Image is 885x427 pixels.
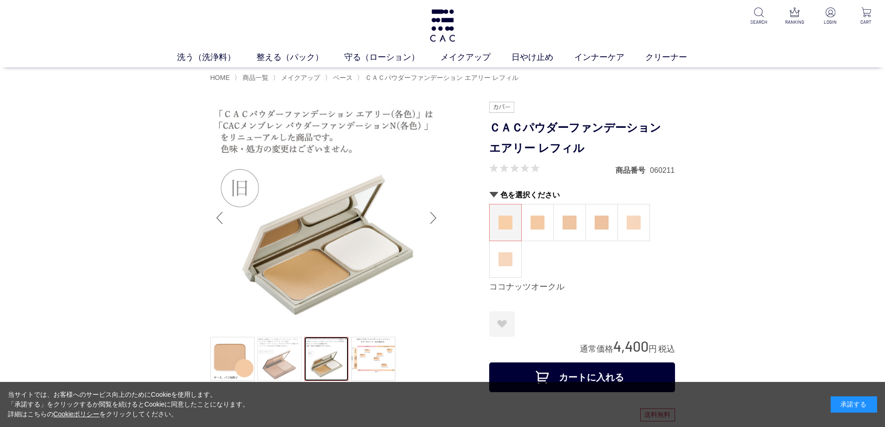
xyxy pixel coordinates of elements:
span: 4,400 [613,337,649,355]
a: CART [855,7,878,26]
a: SEARCH [747,7,770,26]
dt: 商品番号 [616,165,650,175]
a: ヘーゼルオークル [554,204,585,241]
div: 承諾する [831,396,877,413]
p: SEARCH [747,19,770,26]
img: ピーチアイボリー [627,216,641,230]
a: RANKING [783,7,806,26]
a: Cookieポリシー [53,410,100,418]
a: ベース [331,74,353,81]
li: 〉 [234,73,271,82]
dl: アーモンドオークル [585,204,618,241]
a: ピーチアイボリー [618,204,649,241]
a: 洗う（洗浄料） [177,51,256,64]
li: 〉 [325,73,355,82]
span: ベース [333,74,353,81]
span: ＣＡＣパウダーファンデーション エアリー レフィル [365,74,518,81]
li: 〉 [357,73,521,82]
div: Previous slide [210,199,229,236]
dl: ココナッツオークル [489,204,522,241]
a: メイクアップ [279,74,320,81]
a: HOME [210,74,230,81]
a: クリーナー [645,51,708,64]
div: ココナッツオークル [489,282,675,293]
a: ピーチベージュ [490,241,521,277]
img: ピーチベージュ [498,252,512,266]
dl: マカダミアオークル [521,204,554,241]
dl: ピーチベージュ [489,241,522,278]
p: RANKING [783,19,806,26]
dl: ヘーゼルオークル [553,204,586,241]
span: 商品一覧 [243,74,269,81]
button: カートに入れる [489,362,675,392]
a: 商品一覧 [241,74,269,81]
span: 通常価格 [580,344,613,354]
a: LOGIN [819,7,842,26]
a: 日やけ止め [511,51,574,64]
img: logo [428,9,457,42]
a: お気に入りに登録する [489,311,515,337]
a: ＣＡＣパウダーファンデーション エアリー レフィル [363,74,518,81]
img: マカダミアオークル [531,216,544,230]
p: CART [855,19,878,26]
a: インナーケア [574,51,645,64]
a: マカダミアオークル [522,204,553,241]
span: 円 [649,344,657,354]
img: アーモンドオークル [595,216,609,230]
span: メイクアップ [281,74,320,81]
img: ココナッツオークル [498,216,512,230]
img: ＣＡＣパウダーファンデーション エアリー レフィル マカダミアオークル [210,102,443,334]
dd: 060211 [650,165,675,175]
img: ヘーゼルオークル [563,216,577,230]
div: Next slide [424,199,443,236]
img: カバー [489,102,514,113]
span: 税込 [658,344,675,354]
a: メイクアップ [440,51,511,64]
a: 整える（パック） [256,51,344,64]
dl: ピーチアイボリー [617,204,650,241]
p: LOGIN [819,19,842,26]
li: 〉 [273,73,322,82]
h1: ＣＡＣパウダーファンデーション エアリー レフィル [489,118,675,159]
a: 守る（ローション） [344,51,440,64]
a: アーモンドオークル [586,204,617,241]
h2: 色を選択ください [489,190,675,200]
div: 当サイトでは、お客様へのサービス向上のためにCookieを使用します。 「承諾する」をクリックするか閲覧を続けるとCookieに同意したことになります。 詳細はこちらの をクリックしてください。 [8,390,249,419]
